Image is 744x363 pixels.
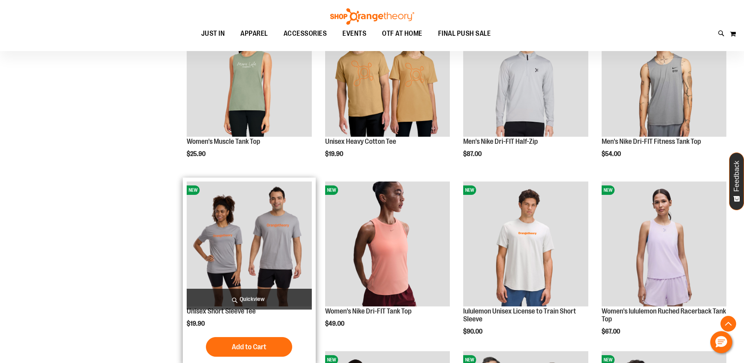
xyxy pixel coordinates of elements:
div: product [598,8,730,178]
img: Men's Nike Dri-FIT Half-Zip [463,12,588,137]
button: Feedback - Show survey [729,152,744,210]
a: FINAL PUSH SALE [430,25,499,43]
span: $54.00 [602,150,622,158]
span: ACCESSORIES [284,25,327,42]
a: Women's Muscle Tank TopNEW [187,12,311,138]
a: Women's lululemon Ruched Racerback Tank TopNEW [602,181,726,308]
span: OTF AT HOME [382,25,422,42]
span: EVENTS [342,25,366,42]
img: Women's Nike Dri-FIT Tank Top [325,181,450,306]
img: Women's Muscle Tank Top [187,12,311,137]
span: $87.00 [463,150,483,158]
a: Unisex Heavy Cotton Tee [325,137,396,145]
div: product [183,8,315,178]
div: product [598,178,730,355]
a: APPAREL [233,25,276,43]
span: $25.90 [187,150,207,158]
span: NEW [463,185,476,195]
button: Hello, have a question? Let’s chat. [710,331,732,353]
img: Shop Orangetheory [329,8,415,25]
a: Men's Nike Dri-FIT Half-Zip [463,137,538,145]
div: product [459,178,592,355]
a: lululemon Unisex License to Train Short Sleeve [463,307,576,323]
img: lululemon Unisex License to Train Short Sleeve [463,181,588,306]
img: Men's Nike Dri-FIT Fitness Tank Top [602,12,726,137]
span: Feedback [733,161,740,192]
a: Men's Nike Dri-FIT Fitness Tank Top [602,137,701,145]
a: JUST IN [193,25,233,42]
span: FINAL PUSH SALE [438,25,491,42]
a: Men's Nike Dri-FIT Half-ZipNEW [463,12,588,138]
button: Back To Top [720,316,736,332]
a: Women's Nike Dri-FIT Tank TopNEW [325,181,450,308]
div: product [321,178,454,347]
a: Women's lululemon Ruched Racerback Tank Top [602,307,726,323]
div: product [459,8,592,178]
span: NEW [187,185,200,195]
span: NEW [325,185,338,195]
span: $90.00 [463,328,484,335]
a: Unisex Short Sleeve TeeNEW [187,181,311,308]
span: NEW [602,185,615,195]
img: Unisex Heavy Cotton Tee [325,12,450,137]
a: Unisex Short Sleeve Tee [187,307,256,315]
img: Women's lululemon Ruched Racerback Tank Top [602,181,726,306]
a: EVENTS [335,25,374,43]
a: Unisex Heavy Cotton TeeNEW [325,12,450,138]
span: $19.90 [187,320,206,327]
span: $49.00 [325,320,346,327]
span: Add to Cart [232,343,266,351]
span: JUST IN [201,25,225,42]
a: Women's Nike Dri-FIT Tank Top [325,307,411,315]
button: Add to Cart [206,337,292,357]
img: Unisex Short Sleeve Tee [187,181,311,306]
span: $19.90 [325,150,344,158]
div: product [321,8,454,178]
a: Women's Muscle Tank Top [187,137,260,145]
a: lululemon Unisex License to Train Short SleeveNEW [463,181,588,308]
a: Quickview [187,289,311,310]
a: ACCESSORIES [276,25,335,43]
span: APPAREL [240,25,268,42]
a: Men's Nike Dri-FIT Fitness Tank TopNEW [602,12,726,138]
span: $67.00 [602,328,621,335]
a: OTF AT HOME [374,25,430,43]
